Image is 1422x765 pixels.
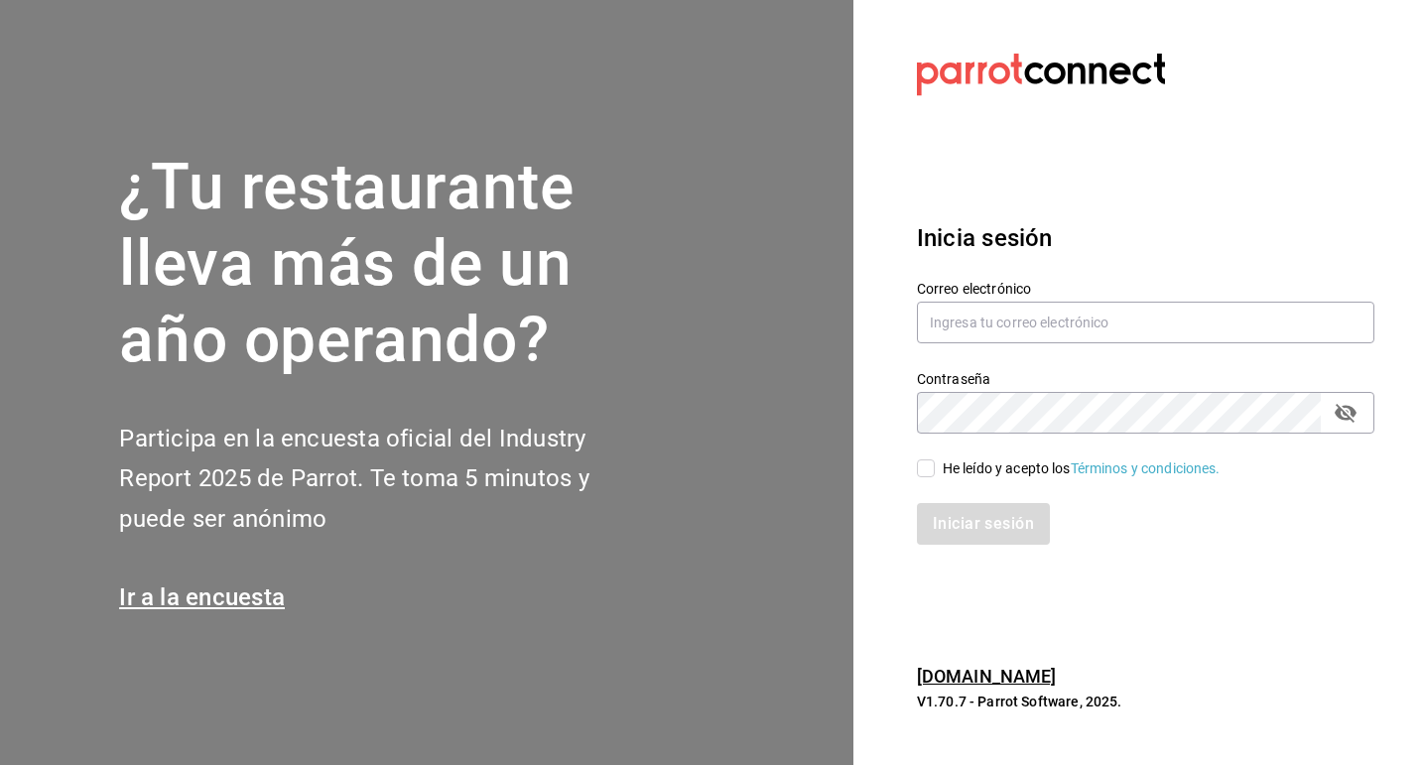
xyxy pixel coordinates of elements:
[1071,460,1221,476] a: Términos y condiciones.
[943,458,1221,479] div: He leído y acepto los
[1329,396,1362,430] button: passwordField
[119,583,285,611] a: Ir a la encuesta
[917,666,1057,687] a: [DOMAIN_NAME]
[917,220,1374,256] h3: Inicia sesión
[917,372,1374,386] label: Contraseña
[119,419,655,540] h2: Participa en la encuesta oficial del Industry Report 2025 de Parrot. Te toma 5 minutos y puede se...
[917,302,1374,343] input: Ingresa tu correo electrónico
[917,692,1374,711] p: V1.70.7 - Parrot Software, 2025.
[119,150,655,378] h1: ¿Tu restaurante lleva más de un año operando?
[917,282,1374,296] label: Correo electrónico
